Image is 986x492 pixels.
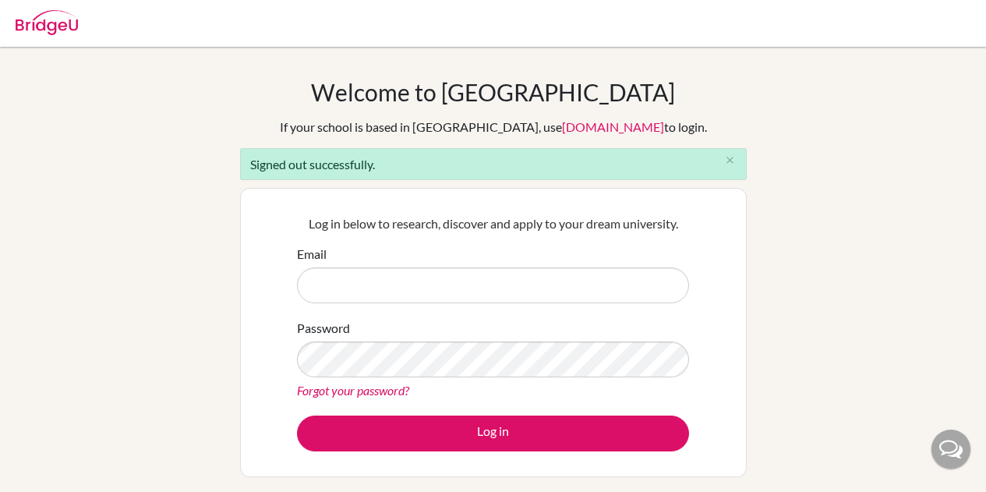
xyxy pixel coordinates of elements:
button: Close [715,149,746,172]
button: Log in [297,416,689,451]
p: Log in below to research, discover and apply to your dream university. [297,214,689,233]
img: Bridge-U [16,10,78,35]
i: close [724,154,736,166]
a: Forgot your password? [297,383,409,398]
div: Signed out successfully. [240,148,747,180]
label: Password [297,319,350,338]
label: Email [297,245,327,264]
div: If your school is based in [GEOGRAPHIC_DATA], use to login. [280,118,707,136]
a: [DOMAIN_NAME] [562,119,664,134]
h1: Welcome to [GEOGRAPHIC_DATA] [311,78,675,106]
